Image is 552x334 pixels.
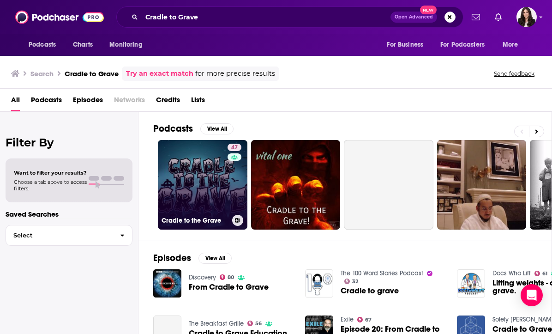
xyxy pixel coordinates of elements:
[6,136,132,149] h2: Filter By
[158,140,247,230] a: 47Cradle to the Grave
[492,269,531,277] a: Docs Who Lift
[341,316,354,323] a: Exile
[114,92,145,111] span: Networks
[200,123,234,134] button: View All
[153,123,234,134] a: PodcastsView All
[457,269,485,298] img: Lifting weights - cradle to grave.
[231,143,238,152] span: 47
[116,6,463,28] div: Search podcasts, credits, & more...
[491,70,537,78] button: Send feedback
[228,275,234,279] span: 80
[31,92,62,111] a: Podcasts
[521,284,543,306] div: Open Intercom Messenger
[109,38,142,51] span: Monitoring
[14,170,87,176] span: Want to filter your results?
[440,38,485,51] span: For Podcasters
[67,36,98,54] a: Charts
[6,225,132,246] button: Select
[496,36,530,54] button: open menu
[468,9,484,25] a: Show notifications dropdown
[126,68,193,79] a: Try an exact match
[491,9,505,25] a: Show notifications dropdown
[189,283,269,291] a: From Cradle to Grave
[395,15,433,19] span: Open Advanced
[73,38,93,51] span: Charts
[198,253,232,264] button: View All
[22,36,68,54] button: open menu
[352,279,358,284] span: 32
[6,210,132,219] p: Saved Searches
[228,144,241,151] a: 47
[29,38,56,51] span: Podcasts
[195,68,275,79] span: for more precise results
[220,274,234,280] a: 80
[516,7,537,27] button: Show profile menu
[420,6,437,14] span: New
[191,92,205,111] a: Lists
[534,271,548,276] a: 61
[341,269,423,277] a: The 100 Word Stories Podcast
[305,269,333,298] img: Cradle to grave
[73,92,103,111] a: Episodes
[189,320,244,328] a: The Breakfast Grille
[153,269,181,298] img: From Cradle to Grave
[15,8,104,26] img: Podchaser - Follow, Share and Rate Podcasts
[30,69,54,78] h3: Search
[434,36,498,54] button: open menu
[162,217,228,225] h3: Cradle to the Grave
[156,92,180,111] a: Credits
[189,273,216,281] a: Discovery
[103,36,154,54] button: open menu
[516,7,537,27] img: User Profile
[247,321,262,326] a: 56
[390,12,437,23] button: Open AdvancedNew
[387,38,423,51] span: For Business
[6,232,113,238] span: Select
[255,322,262,326] span: 56
[153,123,193,134] h2: Podcasts
[344,279,359,284] a: 32
[11,92,20,111] a: All
[503,38,518,51] span: More
[14,179,87,192] span: Choose a tab above to access filters.
[153,252,232,264] a: EpisodesView All
[516,7,537,27] span: Logged in as RebeccaShapiro
[357,317,372,322] a: 67
[341,287,399,295] a: Cradle to grave
[542,272,547,276] span: 61
[153,252,191,264] h2: Episodes
[380,36,435,54] button: open menu
[65,69,119,78] h3: Cradle to Grave
[365,318,372,322] span: 67
[142,10,390,24] input: Search podcasts, credits, & more...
